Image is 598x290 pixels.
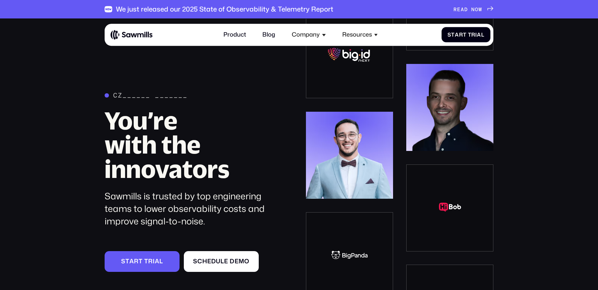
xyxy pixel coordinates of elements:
[155,258,159,265] span: a
[442,27,490,42] a: StartTrial
[468,32,472,38] span: T
[306,101,393,188] img: customer photo
[211,258,216,265] span: d
[105,108,280,181] h1: You’re with the innovators
[406,53,493,140] img: customer photo
[216,258,220,265] span: u
[479,6,482,13] span: W
[148,258,153,265] span: r
[464,6,468,13] span: D
[455,32,459,38] span: a
[134,258,139,265] span: r
[224,258,228,265] span: e
[230,258,235,265] span: d
[125,258,129,265] span: t
[105,190,280,227] div: Sawmills is trusted by top engineering teams to lower observability costs and improve signal-to-n...
[121,258,125,265] span: S
[193,258,197,265] span: S
[338,27,382,43] div: Resources
[471,6,475,13] span: N
[477,32,481,38] span: a
[453,6,457,13] span: R
[219,27,250,43] a: Product
[220,258,224,265] span: l
[457,6,461,13] span: E
[448,32,451,38] span: S
[459,32,463,38] span: r
[113,91,187,99] div: cZ______ _______
[461,6,464,13] span: A
[116,5,333,13] div: We just released our 2025 State of Observability & Telemetry Report
[453,6,493,13] a: READNOW
[184,251,259,272] a: Scheduledemo
[207,258,211,265] span: e
[481,32,484,38] span: l
[105,251,180,272] a: Starttrial
[202,258,207,265] span: h
[463,32,467,38] span: t
[197,258,202,265] span: c
[159,258,163,265] span: l
[451,32,455,38] span: t
[342,31,372,39] div: Resources
[258,27,280,43] a: Blog
[239,258,244,265] span: m
[471,32,475,38] span: r
[235,258,239,265] span: e
[244,258,249,265] span: o
[292,31,320,39] div: Company
[153,258,155,265] span: i
[475,32,477,38] span: i
[139,258,143,265] span: t
[475,6,479,13] span: O
[287,27,330,43] div: Company
[129,258,134,265] span: a
[144,258,148,265] span: t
